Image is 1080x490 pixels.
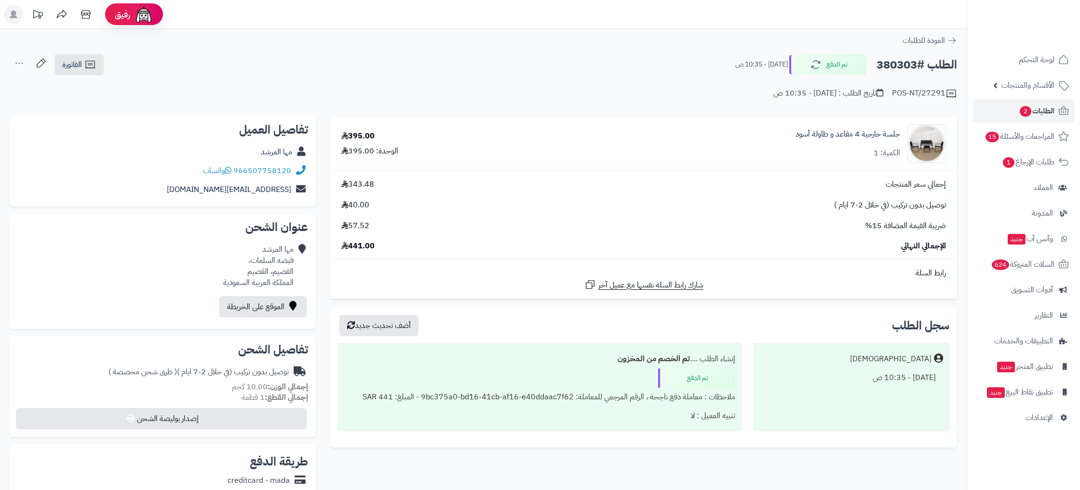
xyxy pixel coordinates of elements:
[987,387,1005,398] span: جديد
[973,48,1074,71] a: لوحة التحكم
[892,320,949,331] h3: سجل الطلب
[996,360,1053,373] span: تطبيق المتجر
[1014,7,1071,27] img: logo-2.png
[115,9,130,20] span: رفيق
[344,388,735,407] div: ملاحظات : معاملة دفع ناجحة ، الرقم المرجعي للمعاملة: 9bc375a0-bd16-41cb-af16-e40ddaac7f62 - المبل...
[108,366,177,378] span: ( طرق شحن مخصصة )
[973,253,1074,276] a: السلات المتروكة624
[973,176,1074,199] a: العملاء
[773,88,883,99] div: تاريخ الطلب : [DATE] - 10:35 ص
[903,35,945,46] span: العودة للطلبات
[339,315,418,336] button: أضف تحديث جديد
[973,125,1074,148] a: المراجعات والأسئلة15
[233,165,291,177] a: 966507758120
[1034,181,1053,194] span: العملاء
[760,368,943,387] div: [DATE] - 10:35 ص
[341,200,369,211] span: 40.00
[167,184,291,195] a: [EMAIL_ADDRESS][DOMAIN_NAME]
[223,244,294,288] div: مها المرشد فيضه السلمات، القصيم، القصيم المملكة العربية السعودية
[54,54,104,75] a: الفاتورة
[341,179,374,190] span: 343.48
[903,35,957,46] a: العودة للطلبات
[886,179,946,190] span: إجمالي سعر المنتجات
[985,131,1000,143] span: 15
[1035,309,1053,322] span: التقارير
[973,355,1074,378] a: تطبيق المتجرجديد
[250,456,308,467] h2: طريقة الدفع
[344,407,735,425] div: تنبيه العميل : لا
[877,55,957,75] h2: الطلب #380303
[850,354,931,365] div: [DEMOGRAPHIC_DATA]
[17,124,308,136] h2: تفاصيل العميل
[973,99,1074,122] a: الطلبات2
[17,344,308,355] h2: تفاصيل الشحن
[991,259,1010,271] span: 624
[618,353,690,365] b: تم الخصم من المخزون
[16,408,307,429] button: إصدار بوليصة الشحن
[1002,155,1054,169] span: طلبات الإرجاع
[908,124,945,163] img: 1752406678-1-90x90.jpg
[658,368,735,388] div: تم الدفع
[1019,106,1032,117] span: 2
[341,146,398,157] div: الوحدة: 395.00
[134,5,153,24] img: ai-face.png
[874,148,900,159] div: الكمية: 1
[232,381,308,393] small: 10.00 كجم
[341,220,369,231] span: 57.52
[991,258,1054,271] span: السلات المتروكة
[265,392,308,403] strong: إجمالي القطع:
[1019,53,1054,67] span: لوحة التحكم
[584,279,703,291] a: شارك رابط السلة نفسها مع عميل آخر
[17,221,308,233] h2: عنوان الشحن
[973,381,1074,404] a: تطبيق نقاط البيعجديد
[228,475,290,486] div: creditcard - mada
[108,367,289,378] div: توصيل بدون تركيب (في خلال 2-7 ايام )
[865,220,946,231] span: ضريبة القيمة المضافة 15%
[1001,79,1054,92] span: الأقسام والمنتجات
[973,150,1074,174] a: طلبات الإرجاع1
[341,131,375,142] div: 395.00
[892,88,957,99] div: POS-NT/27291
[901,241,946,252] span: الإجمالي النهائي
[1032,206,1053,220] span: المدونة
[986,385,1053,399] span: تطبيق نقاط البيع
[344,350,735,368] div: إنشاء الطلب ....
[1007,232,1053,245] span: وآتس آب
[994,334,1053,348] span: التطبيقات والخدمات
[598,280,703,291] span: شارك رابط السلة نفسها مع عميل آخر
[219,296,307,317] a: الموقع على الخريطة
[796,129,900,140] a: جلسة خارجية 4 مقاعد و طاولة أسود
[1011,283,1053,297] span: أدوات التسويق
[268,381,308,393] strong: إجمالي الوزن:
[735,60,788,69] small: [DATE] - 10:35 ص
[973,406,1074,429] a: الإعدادات
[789,54,866,75] button: تم الدفع
[242,392,308,403] small: 1 قطعة
[203,165,231,177] a: واتساب
[62,59,82,70] span: الفاتورة
[334,268,953,279] div: رابط السلة
[973,304,1074,327] a: التقارير
[973,278,1074,301] a: أدوات التسويق
[1019,104,1054,118] span: الطلبات
[834,200,946,211] span: توصيل بدون تركيب (في خلال 2-7 ايام )
[1008,234,1026,245] span: جديد
[997,362,1015,372] span: جديد
[1002,157,1015,168] span: 1
[973,329,1074,353] a: التطبيقات والخدمات
[261,146,292,158] a: مها المرشد
[1026,411,1053,424] span: الإعدادات
[973,202,1074,225] a: المدونة
[973,227,1074,250] a: وآتس آبجديد
[985,130,1054,143] span: المراجعات والأسئلة
[26,5,50,27] a: تحديثات المنصة
[341,241,375,252] span: 441.00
